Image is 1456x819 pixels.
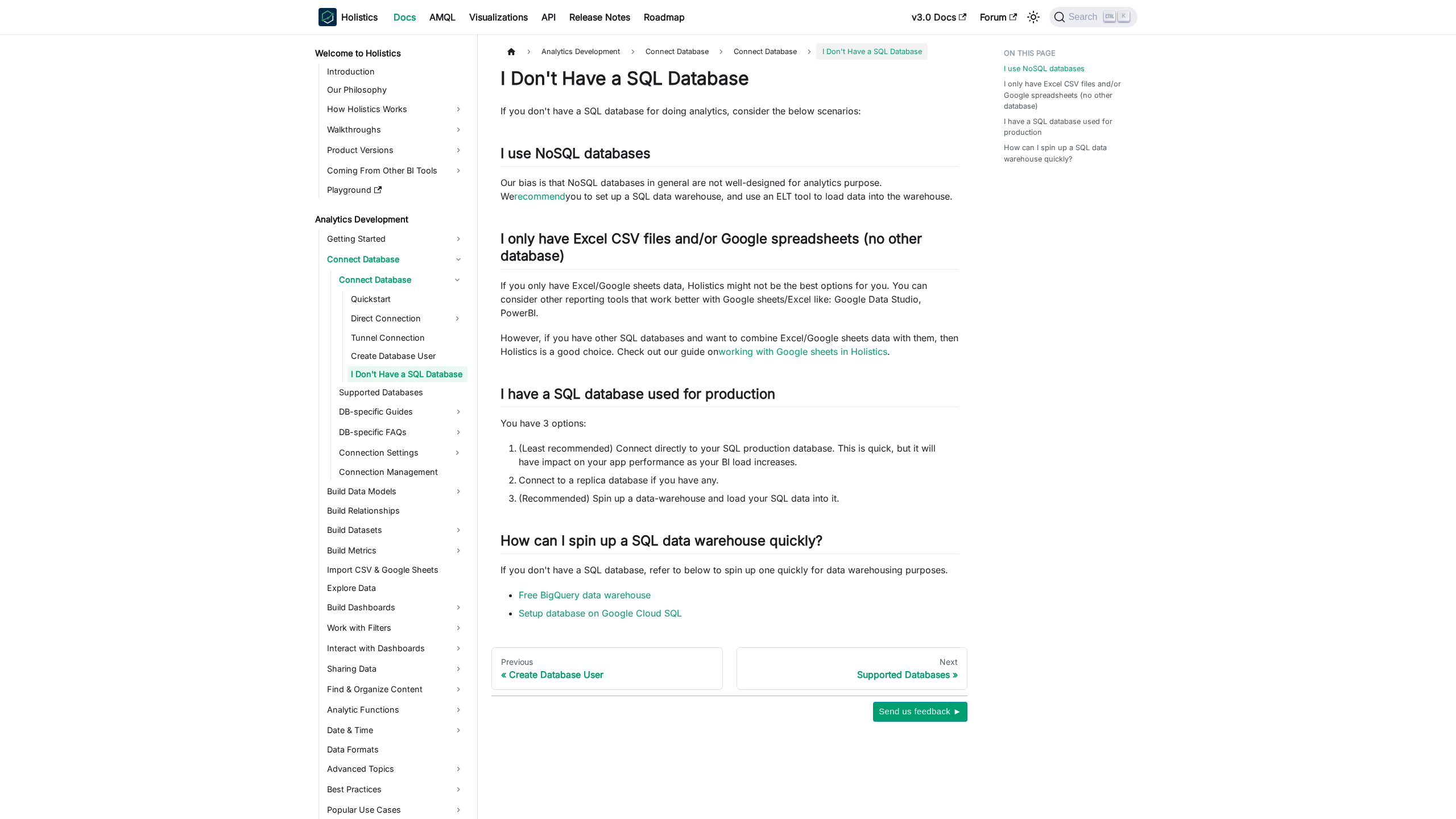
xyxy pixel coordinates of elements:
a: Product Versions [324,141,468,159]
a: DB-specific FAQs [336,423,468,441]
a: Our Philosophy [324,82,468,98]
a: Build Dashboards [324,598,468,617]
a: Tunnel Connection [348,330,468,346]
nav: Docs sidebar [307,34,478,819]
li: Connect to a replica database if you have any. [519,473,958,487]
p: Our bias is that NoSQL databases in general are not well-designed for analytics purpose. We you t... [500,176,958,203]
a: Coming From Other BI Tools [324,162,468,180]
h2: I have a SQL database used for production [500,386,958,407]
button: Send us feedback ► [873,702,967,721]
div: Previous [501,657,713,667]
a: Analytics Development [312,212,468,227]
a: Visualizations [462,8,535,26]
a: Sharing Data [324,660,468,678]
span: Analytics Development [536,43,626,60]
a: Connection Settings [336,444,447,462]
p: If you don't have a SQL database for doing analytics, consider the below scenarios: [500,104,958,118]
a: recommend [514,191,565,202]
a: Popular Use Cases [324,801,468,819]
a: Advanced Topics [324,760,468,778]
a: Find & Organize Content [324,680,468,698]
a: Docs [387,8,423,26]
h2: I only have Excel CSV files and/or Google spreadsheets (no other database) [500,230,958,269]
a: Playground [324,182,468,198]
span: Send us feedback ► [879,704,962,719]
a: Forum [973,8,1024,26]
a: API [535,8,562,26]
div: Next [746,657,958,667]
div: Create Database User [501,669,713,680]
a: Supported Databases [336,384,468,400]
a: Setup database on Google Cloud SQL [519,607,682,619]
a: I use NoSQL databases [1004,63,1085,74]
button: Expand sidebar category 'Connection Settings' [447,444,468,462]
a: Roadmap [637,8,692,26]
a: Walkthroughs [324,121,468,139]
p: You have 3 options: [500,416,958,430]
a: Analytic Functions [324,701,468,719]
p: However, if you have other SQL databases and want to combine Excel/Google sheets data with them, ... [500,331,958,358]
a: Direct Connection [348,309,447,328]
button: Switch between dark and light mode (currently light mode) [1024,8,1043,26]
a: Build Data Models [324,482,468,500]
a: Release Notes [562,8,637,26]
a: v3.0 Docs [905,8,973,26]
button: Expand sidebar category 'Direct Connection' [447,309,468,328]
a: Connect Database [336,271,447,289]
a: I Don't Have a SQL Database [348,366,468,382]
a: working with Google sheets in Holistics [718,346,887,357]
b: Holistics [341,10,378,24]
a: Data Formats [324,742,468,758]
a: Build Relationships [324,503,468,519]
a: Best Practices [324,780,468,799]
a: I have a SQL database used for production [1004,116,1131,138]
nav: Docs pages [491,647,967,690]
nav: Breadcrumbs [500,43,958,60]
a: DB-specific Guides [336,403,468,421]
a: Connection Management [336,464,468,480]
a: PreviousCreate Database User [491,647,723,690]
span: I Don't Have a SQL Database [816,43,927,60]
kbd: K [1118,11,1130,22]
a: NextSupported Databases [737,647,968,690]
li: (Recommended) Spin up a data-warehouse and load your SQL data into it. [519,491,958,505]
h1: I Don't Have a SQL Database [500,67,958,90]
a: Welcome to Holistics [312,45,468,61]
button: Search (Ctrl+K) [1049,7,1137,27]
a: AMQL [423,8,462,26]
a: Free BigQuery data warehouse [519,589,651,601]
a: Connect Database [324,250,468,268]
div: Supported Databases [746,669,958,680]
span: Connect Database [640,43,714,60]
h2: How can I spin up a SQL data warehouse quickly? [500,532,958,554]
a: Home page [500,43,522,60]
p: If you only have Excel/Google sheets data, Holistics might not be the best options for you. You c... [500,279,958,320]
span: Search [1065,12,1105,22]
p: If you don't have a SQL database, refer to below to spin up one quickly for data warehousing purp... [500,563,958,577]
span: Connect Database [734,47,797,56]
button: Collapse sidebar category 'Connect Database' [447,271,468,289]
a: Import CSV & Google Sheets [324,562,468,578]
a: Explore Data [324,580,468,596]
a: Introduction [324,64,468,80]
a: Getting Started [324,230,468,248]
a: How Holistics Works [324,100,468,118]
a: I only have Excel CSV files and/or Google spreadsheets (no other database) [1004,78,1131,111]
li: (Least recommended) Connect directly to your SQL production database. This is quick, but it will ... [519,441,958,469]
a: Build Metrics [324,541,468,560]
a: How can I spin up a SQL data warehouse quickly? [1004,142,1131,164]
a: HolisticsHolistics [318,8,378,26]
a: Work with Filters [324,619,468,637]
a: Quickstart [348,291,468,307]
a: Date & Time [324,721,468,739]
a: Create Database User [348,348,468,364]
a: Interact with Dashboards [324,639,468,657]
h2: I use NoSQL databases [500,145,958,167]
a: Connect Database [728,43,803,60]
a: Build Datasets [324,521,468,539]
img: Holistics [318,8,337,26]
